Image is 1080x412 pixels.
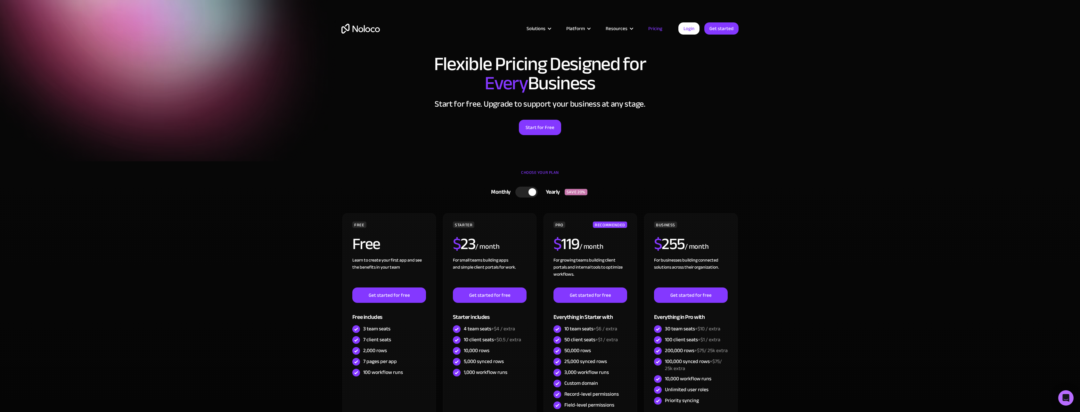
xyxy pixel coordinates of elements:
[654,257,728,287] div: For businesses building connected solutions across their organization. ‍
[665,375,711,382] div: 10,000 workflow runs
[453,303,527,324] div: Starter includes
[464,325,515,332] div: 4 team seats
[363,325,390,332] div: 3 team seats
[665,397,699,404] div: Priority syncing
[553,222,565,228] div: PRO
[453,222,474,228] div: STARTER
[695,324,720,334] span: +$10 / extra
[491,324,515,334] span: +$4 / extra
[341,24,380,34] a: home
[352,287,426,303] a: Get started for free
[558,24,598,33] div: Platform
[654,303,728,324] div: Everything in Pro with
[595,335,618,344] span: +$1 / extra
[453,287,527,303] a: Get started for free
[564,325,617,332] div: 10 team seats
[464,358,504,365] div: 5,000 synced rows
[565,189,587,195] div: SAVE 20%
[665,325,720,332] div: 30 team seats
[654,236,685,252] h2: 255
[453,257,527,287] div: For small teams building apps and simple client portals for work. ‍
[654,222,677,228] div: BUSINESS
[464,336,521,343] div: 10 client seats
[593,222,627,228] div: RECOMMENDED
[363,358,397,365] div: 7 pages per app
[598,24,640,33] div: Resources
[564,401,614,408] div: Field-level permissions
[564,347,591,354] div: 50,000 rows
[494,335,521,344] span: +$0.5 / extra
[553,287,627,303] a: Get started for free
[352,303,426,324] div: Free includes
[553,236,579,252] h2: 119
[654,287,728,303] a: Get started for free
[564,358,607,365] div: 25,000 synced rows
[654,229,662,259] span: $
[538,187,565,197] div: Yearly
[363,336,391,343] div: 7 client seats
[566,24,585,33] div: Platform
[564,369,609,376] div: 3,000 workflow runs
[665,357,722,373] span: +$75/ 25k extra
[665,336,720,343] div: 100 client seats
[363,369,403,376] div: 100 workflow runs
[698,335,720,344] span: +$1 / extra
[352,222,366,228] div: FREE
[464,369,507,376] div: 1,000 workflow runs
[485,65,528,101] span: Every
[685,242,709,252] div: / month
[341,99,739,109] h2: Start for free. Upgrade to support your business at any stage.
[341,54,739,93] h1: Flexible Pricing Designed for Business
[341,168,739,184] div: CHOOSE YOUR PLAN
[564,336,618,343] div: 50 client seats
[640,24,670,33] a: Pricing
[363,347,387,354] div: 2,000 rows
[665,358,728,372] div: 100,000 synced rows
[564,391,619,398] div: Record-level permissions
[453,229,461,259] span: $
[665,386,708,393] div: Unlimited user roles
[553,257,627,287] div: For growing teams building client portals and internal tools to optimize workflows.
[519,24,558,33] div: Solutions
[665,347,728,354] div: 200,000 rows
[694,346,728,355] span: +$75/ 25k extra
[606,24,627,33] div: Resources
[483,187,515,197] div: Monthly
[527,24,545,33] div: Solutions
[553,303,627,324] div: Everything in Starter with
[564,380,598,387] div: Custom domain
[464,347,489,354] div: 10,000 rows
[352,257,426,287] div: Learn to create your first app and see the benefits in your team ‍
[352,236,380,252] h2: Free
[678,22,700,35] a: Login
[1058,390,1074,406] div: Open Intercom Messenger
[553,229,561,259] span: $
[519,120,561,135] a: Start for Free
[453,236,476,252] h2: 23
[593,324,617,334] span: +$6 / extra
[579,242,603,252] div: / month
[704,22,739,35] a: Get started
[475,242,499,252] div: / month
